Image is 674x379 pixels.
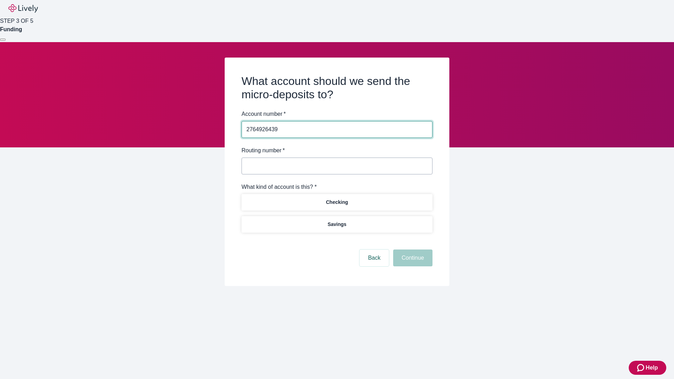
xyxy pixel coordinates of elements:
[646,364,658,372] span: Help
[629,361,666,375] button: Zendesk support iconHelp
[328,221,346,228] p: Savings
[637,364,646,372] svg: Zendesk support icon
[242,110,286,118] label: Account number
[326,199,348,206] p: Checking
[8,4,38,13] img: Lively
[242,216,432,233] button: Savings
[242,194,432,211] button: Checking
[242,146,285,155] label: Routing number
[359,250,389,266] button: Back
[242,183,317,191] label: What kind of account is this? *
[242,74,432,101] h2: What account should we send the micro-deposits to?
